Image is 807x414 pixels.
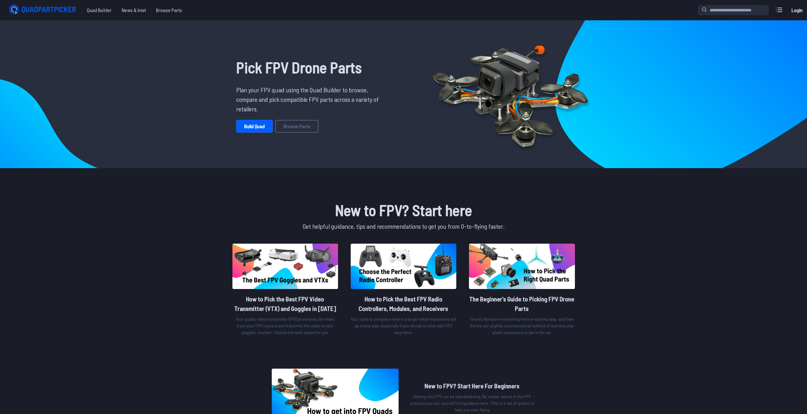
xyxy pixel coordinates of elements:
[232,244,338,338] a: image of postHow to Pick the Best FPV Video Transmitter (VTX) and Goggles in [DATE]Your quad’s vi...
[469,316,575,336] p: There’s the learn-everything-before-starting way, and then there’s our slightly unconventional me...
[351,294,456,313] h2: How to Pick the Best FPV Radio Controllers, Modules, and Receivers
[419,31,602,158] img: Quadcopter
[232,244,338,289] img: image of post
[236,56,383,79] h1: Pick FPV Drone Parts
[351,244,456,289] img: image of post
[469,244,575,289] img: image of post
[151,4,187,16] a: Browse Parts
[232,294,338,313] h2: How to Pick the Best FPV Video Transmitter (VTX) and Goggles in [DATE]
[469,294,575,313] h2: The Beginner's Guide to Picking FPV Drone Parts
[275,120,318,133] a: Browse Parts
[82,4,117,16] a: Quad Builder
[117,4,151,16] a: News & Intel
[236,120,273,133] a: Build Quad
[409,393,536,413] p: Getting into FPV can be overwhelming. No matter where in the FPV process you are, you will find g...
[789,4,804,16] a: Login
[351,316,456,336] p: Your radio is one place where a larger initial investment will go a long way, especially if you d...
[236,85,383,114] p: Plan your FPV quad using the Quad Builder to browse, compare and pick compatible FPV parts across...
[232,316,338,336] p: Your quad’s video transmitter (VTX) processes the video from your FPV camera and transmits the vi...
[231,221,576,231] p: Get helpful guidance, tips and recommendations to get you from 0-to-flying faster.
[231,199,576,221] h1: New to FPV? Start here
[351,244,456,338] a: image of postHow to Pick the Best FPV Radio Controllers, Modules, and ReceiversYour radio is one ...
[409,381,536,391] h2: New to FPV? Start Here For Beginners
[469,244,575,338] a: image of postThe Beginner's Guide to Picking FPV Drone PartsThere’s the learn-everything-before-s...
